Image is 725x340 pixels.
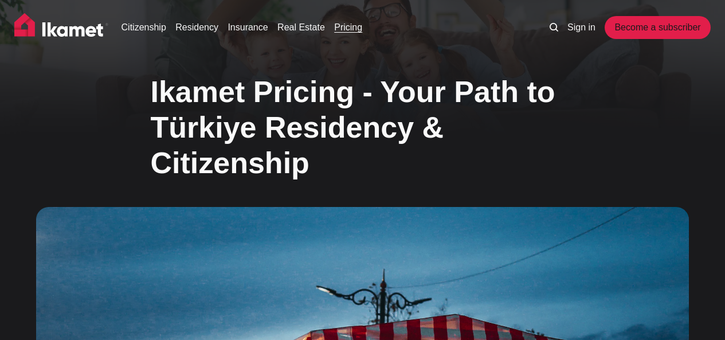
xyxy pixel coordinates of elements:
[277,21,325,34] a: Real Estate
[14,13,108,42] img: Ikamet home
[334,21,362,34] a: Pricing
[605,16,710,39] a: Become a subscriber
[567,21,595,34] a: Sign in
[228,21,268,34] a: Insurance
[151,74,575,181] h1: Ikamet Pricing - Your Path to Türkiye Residency & Citizenship
[175,21,218,34] a: Residency
[122,21,166,34] a: Citizenship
